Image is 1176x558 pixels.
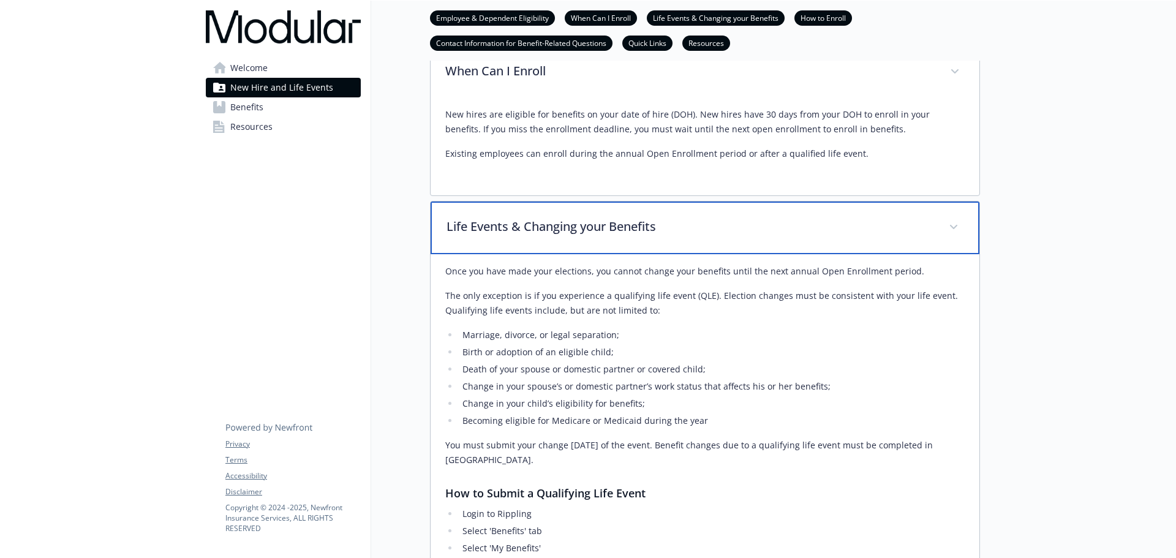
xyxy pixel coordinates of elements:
p: Once you have made your elections, you cannot change your benefits until the next annual Open Enr... [445,264,965,279]
a: How to Enroll [794,12,852,23]
a: New Hire and Life Events [206,78,361,97]
a: Life Events & Changing your Benefits [647,12,785,23]
a: Disclaimer [225,486,360,497]
div: When Can I Enroll [431,47,979,97]
span: Resources [230,117,273,137]
p: Copyright © 2024 - 2025 , Newfront Insurance Services, ALL RIGHTS RESERVED [225,502,360,533]
a: Accessibility [225,470,360,481]
span: Benefits [230,97,263,117]
li: Marriage, divorce, or legal separation; [459,328,965,342]
a: Employee & Dependent Eligibility [430,12,555,23]
li: Change in your child’s eligibility for benefits; [459,396,965,411]
p: The only exception is if you experience a qualifying life event (QLE). Election changes must be c... [445,288,965,318]
span: New Hire and Life Events [230,78,333,97]
div: When Can I Enroll [431,97,979,195]
p: You must submit your change [DATE] of the event. Benefit changes due to a qualifying life event m... [445,438,965,467]
a: Contact Information for Benefit-Related Questions [430,37,612,48]
a: Welcome [206,58,361,78]
a: Privacy [225,439,360,450]
li: Death of your spouse or domestic partner or covered child; [459,362,965,377]
h3: How to Submit a Qualifying Life Event [445,484,965,502]
a: Benefits [206,97,361,117]
li: Select 'My Benefits' [459,541,965,556]
div: Life Events & Changing your Benefits [431,202,979,254]
li: Becoming eligible for Medicare or Medicaid during the year [459,413,965,428]
a: Quick Links [622,37,673,48]
a: Resources [206,117,361,137]
li: Change in your spouse’s or domestic partner’s work status that affects his or her benefits; [459,379,965,394]
li: Login to Rippling [459,507,965,521]
p: When Can I Enroll [445,62,935,80]
p: New hires are eligible for benefits on your date of hire (DOH). New hires have 30 days from your ... [445,107,965,137]
a: When Can I Enroll [565,12,637,23]
li: Select 'Benefits' tab [459,524,965,538]
a: Terms [225,454,360,466]
span: Welcome [230,58,268,78]
p: Existing employees can enroll during the annual Open Enrollment period or after a qualified life ... [445,146,965,161]
a: Resources [682,37,730,48]
p: Life Events & Changing your Benefits [447,217,934,236]
li: Birth or adoption of an eligible child; [459,345,965,360]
